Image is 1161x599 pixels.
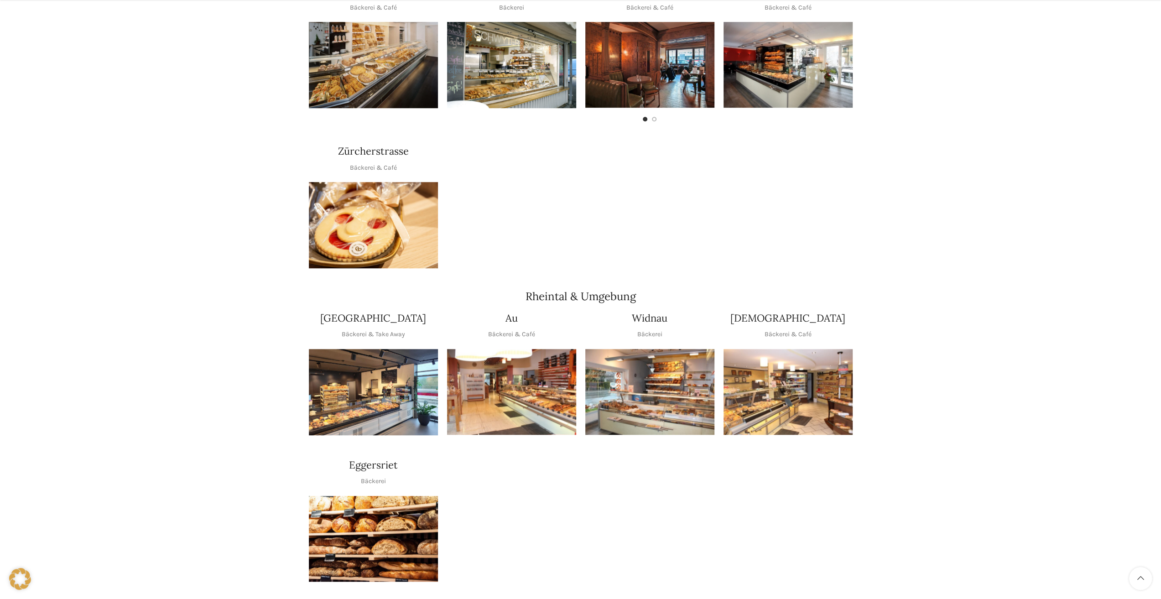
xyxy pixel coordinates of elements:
img: schwyter-34 [309,496,438,582]
div: 1 / 1 [724,349,853,435]
div: 1 / 1 [447,349,576,435]
img: widnau (1) [585,349,714,435]
div: 1 / 2 [585,22,714,108]
p: Bäckerei [361,476,386,486]
p: Bäckerei & Café [350,3,397,13]
p: Bäckerei & Café [765,329,812,339]
img: Riethüsli-2 [309,22,438,108]
p: Bäckerei & Café [488,329,535,339]
div: 1 / 1 [585,349,714,435]
h4: [GEOGRAPHIC_DATA] [320,311,426,325]
p: Bäckerei & Café [350,163,397,173]
p: Bäckerei & Café [765,3,812,13]
li: Go to slide 1 [643,117,647,121]
div: 1 / 1 [309,22,438,108]
p: Bäckerei & Take Away [342,329,405,339]
p: Bäckerei & Café [626,3,673,13]
img: rechts_09-1 [724,22,853,108]
div: 1 / 1 [447,22,576,108]
h4: Widnau [632,311,667,325]
div: 1 / 1 [309,182,438,268]
p: Bäckerei [499,3,524,13]
img: Rorschacherstrasse [585,22,714,108]
div: 1 / 1 [309,349,438,435]
h4: Eggersriet [349,458,398,472]
a: Scroll to top button [1129,567,1152,590]
h4: [DEMOGRAPHIC_DATA] [730,311,845,325]
h2: Rheintal & Umgebung [309,291,853,302]
div: 1 / 1 [309,496,438,582]
img: au (1) [447,349,576,435]
h4: Zürcherstrasse [338,144,409,158]
img: Schwyter-6 [309,349,438,435]
img: schwyter-38 [309,182,438,268]
li: Go to slide 2 [652,117,656,121]
img: Rondelle_1 [447,22,576,108]
div: 1 / 1 [724,22,853,108]
h4: Au [505,311,518,325]
p: Bäckerei [637,329,662,339]
img: heiden (1) [724,349,853,435]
